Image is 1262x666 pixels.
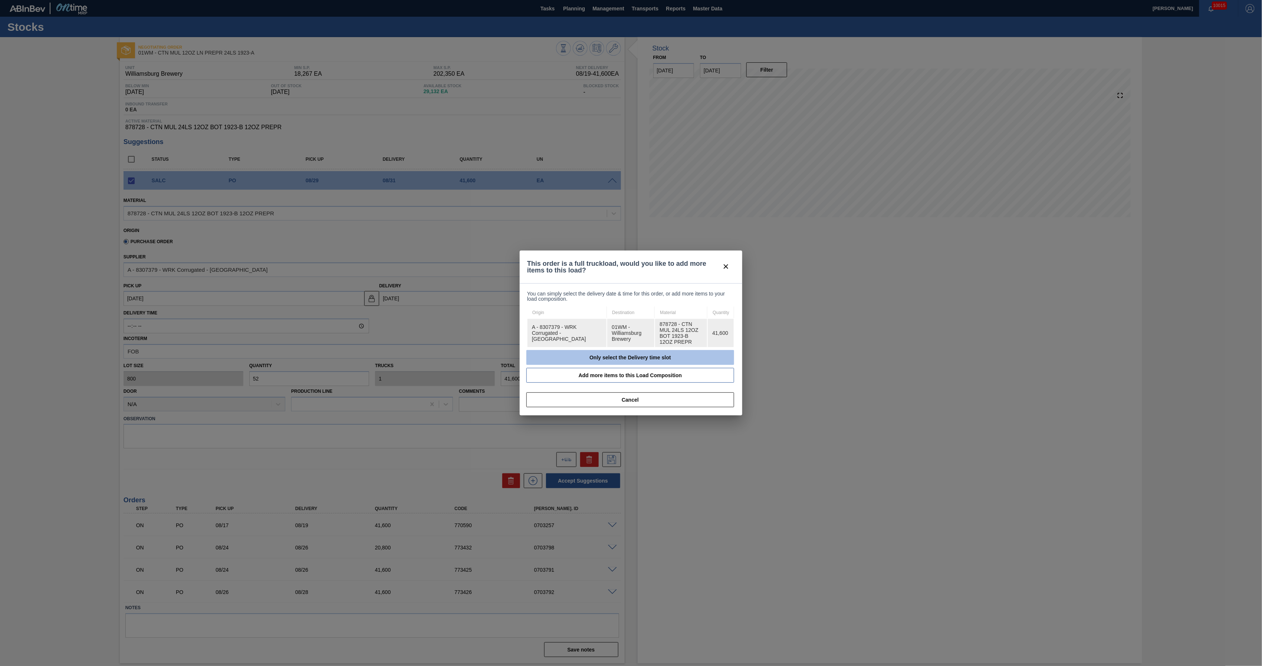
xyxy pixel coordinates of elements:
td: 878728 - CTN MUL 24LS 12OZ BOT 1923-B 12OZ PREPR [655,319,707,347]
th: Material [655,307,707,318]
button: Cancel [526,392,734,407]
th: Quantity [708,307,734,318]
th: Destination [608,307,655,318]
td: A - 8307379 - WRK Corrugated - [GEOGRAPHIC_DATA] [528,319,607,347]
th: Origin [528,307,607,318]
span: You can simply select the delivery date & time for this order, or add more items to your load com... [527,291,735,301]
button: Add more items to this Load Composition [526,368,734,383]
td: 41,600 [708,319,734,347]
td: 01WM - Williamsburg Brewery [607,319,654,347]
span: This order is a full truckload, would you like to add more items to this load? [527,260,710,274]
button: Only select the Delivery time slot [526,350,734,365]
